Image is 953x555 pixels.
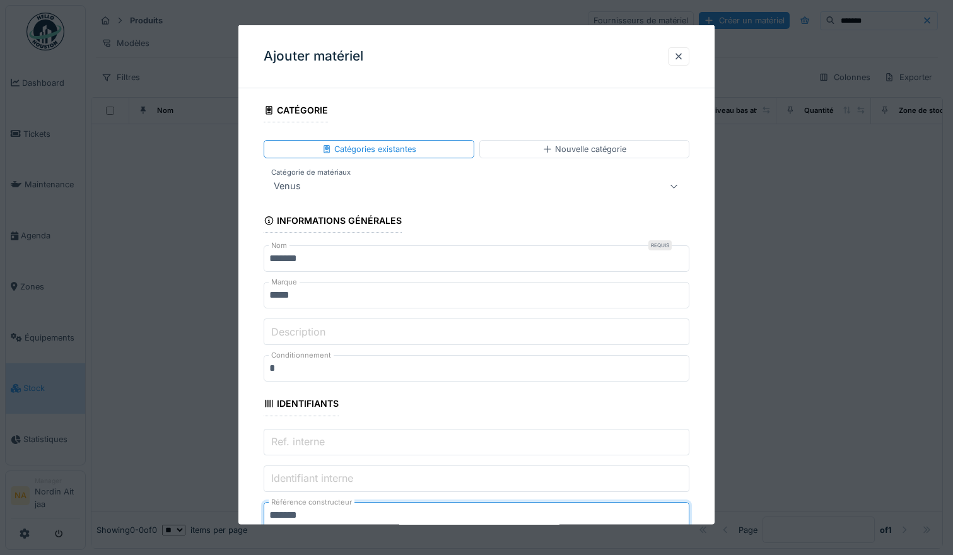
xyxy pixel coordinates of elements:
[269,350,334,361] label: Conditionnement
[269,240,289,251] label: Nom
[269,178,306,194] div: Venus
[542,143,626,155] div: Nouvelle catégorie
[264,49,363,64] h3: Ajouter matériel
[269,277,300,288] label: Marque
[264,211,402,233] div: Informations générales
[264,394,339,416] div: Identifiants
[269,167,353,178] label: Catégorie de matériaux
[269,433,327,448] label: Ref. interne
[269,470,356,485] label: Identifiant interne
[264,101,329,122] div: Catégorie
[322,143,416,155] div: Catégories existantes
[269,324,328,339] label: Description
[648,240,672,250] div: Requis
[269,496,354,507] label: Référence constructeur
